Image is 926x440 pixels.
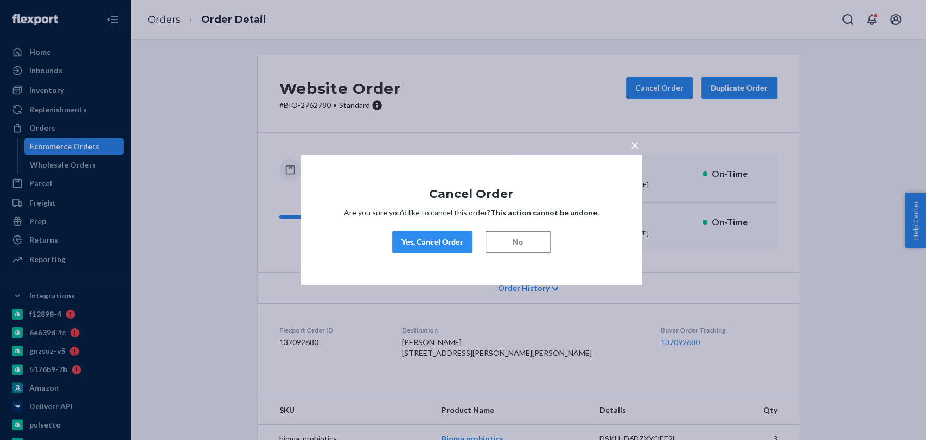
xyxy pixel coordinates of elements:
[630,135,639,154] span: ×
[333,187,610,200] h1: Cancel Order
[392,231,472,253] button: Yes, Cancel Order
[401,237,463,247] div: Yes, Cancel Order
[486,231,551,253] button: No
[333,207,610,218] p: Are you sure you’d like to cancel this order?
[490,208,599,217] strong: This action cannot be undone.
